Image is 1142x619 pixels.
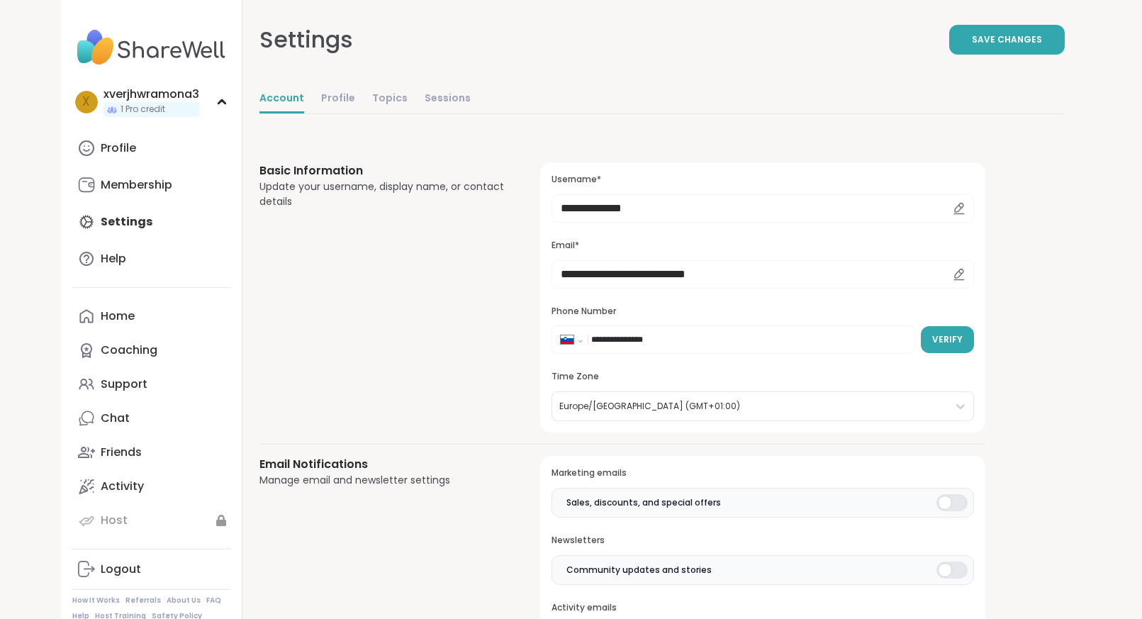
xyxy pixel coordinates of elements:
a: Help [72,242,230,276]
div: Update your username, display name, or contact details [259,179,507,209]
a: Support [72,367,230,401]
div: xverjhwramona3 [103,87,199,102]
a: Referrals [125,596,161,606]
a: Home [72,299,230,333]
h3: Activity emails [552,602,973,614]
h3: Phone Number [552,306,973,318]
div: Coaching [101,342,157,358]
a: Friends [72,435,230,469]
div: Activity [101,479,144,494]
span: Verify [932,333,963,346]
span: Save Changes [972,33,1042,46]
button: Verify [921,326,974,353]
span: Sales, discounts, and special offers [566,496,721,509]
a: Coaching [72,333,230,367]
div: Membership [101,177,172,193]
h3: Time Zone [552,371,973,383]
div: Chat [101,411,130,426]
div: Help [101,251,126,267]
img: ShareWell Nav Logo [72,23,230,72]
span: Community updates and stories [566,564,712,576]
h3: Email* [552,240,973,252]
a: Profile [72,131,230,165]
h3: Email Notifications [259,456,507,473]
a: Membership [72,168,230,202]
a: About Us [167,596,201,606]
h3: Marketing emails [552,467,973,479]
div: Settings [259,23,353,57]
span: x [82,93,90,111]
div: Logout [101,562,141,577]
a: Host [72,503,230,537]
a: Account [259,85,304,113]
div: Friends [101,445,142,460]
a: FAQ [206,596,221,606]
a: Topics [372,85,408,113]
h3: Username* [552,174,973,186]
div: Manage email and newsletter settings [259,473,507,488]
a: Sessions [425,85,471,113]
a: Profile [321,85,355,113]
div: Host [101,513,128,528]
a: Activity [72,469,230,503]
div: Home [101,308,135,324]
div: Support [101,377,147,392]
h3: Basic Information [259,162,507,179]
button: Save Changes [949,25,1065,55]
span: 1 Pro credit [121,104,165,116]
h3: Newsletters [552,535,973,547]
div: Profile [101,140,136,156]
a: Logout [72,552,230,586]
a: How It Works [72,596,120,606]
a: Chat [72,401,230,435]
